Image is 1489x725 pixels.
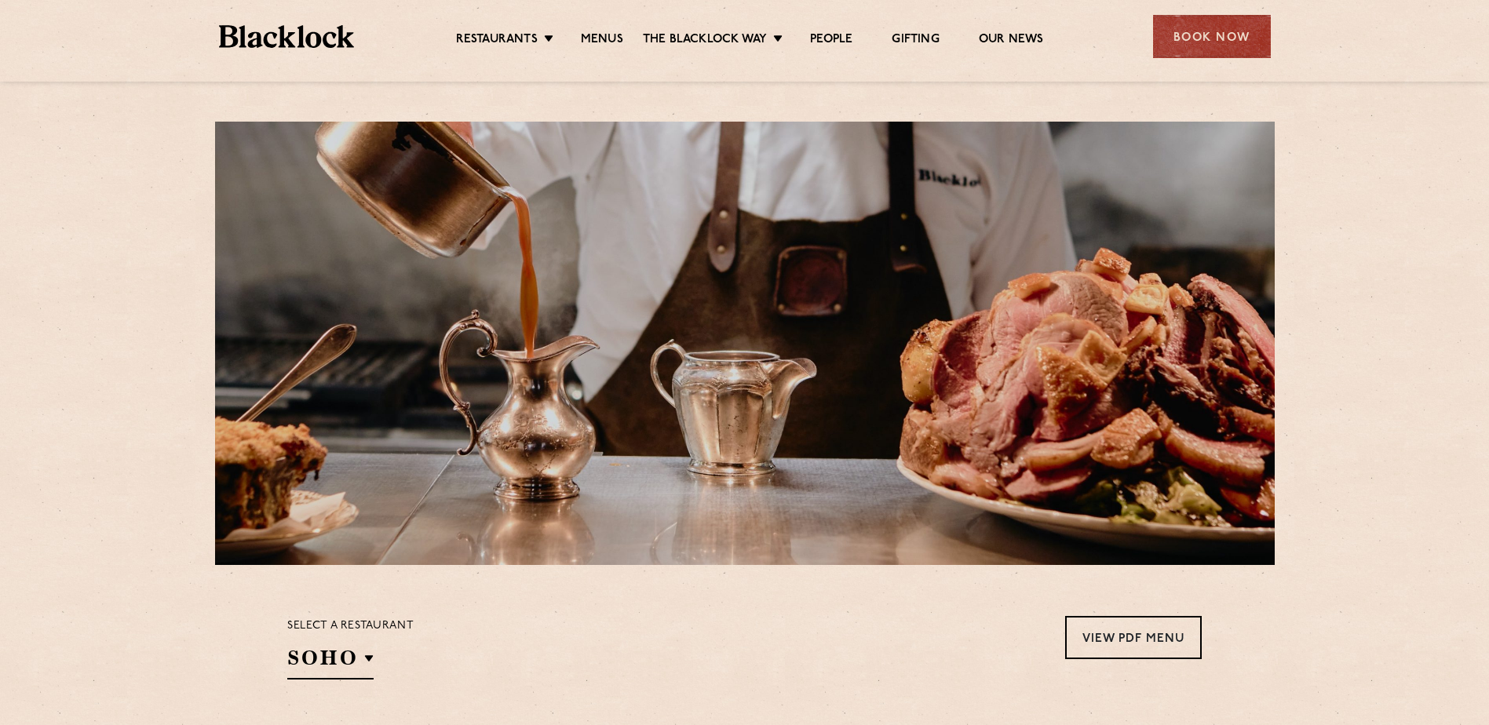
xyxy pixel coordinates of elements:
[456,32,538,49] a: Restaurants
[643,32,767,49] a: The Blacklock Way
[581,32,623,49] a: Menus
[219,25,355,48] img: BL_Textured_Logo-footer-cropped.svg
[287,644,374,679] h2: SOHO
[810,32,852,49] a: People
[979,32,1044,49] a: Our News
[892,32,939,49] a: Gifting
[1065,616,1202,659] a: View PDF Menu
[1153,15,1271,58] div: Book Now
[287,616,414,636] p: Select a restaurant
